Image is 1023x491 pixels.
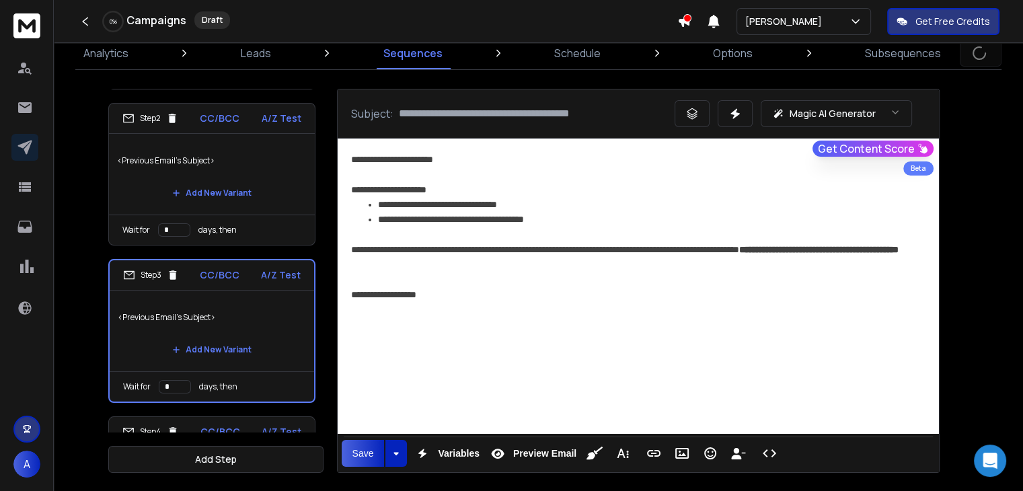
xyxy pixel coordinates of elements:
p: Wait for [122,225,150,235]
p: A/Z Test [262,112,301,125]
button: Get Content Score [812,141,934,157]
a: Options [705,37,761,69]
button: Get Free Credits [887,8,999,35]
p: Analytics [83,45,128,61]
span: Variables [435,448,482,459]
p: Get Free Credits [915,15,990,28]
div: Draft [194,11,230,29]
button: Code View [757,440,782,467]
button: Add New Variant [161,336,262,363]
button: Add New Variant [161,180,262,206]
p: CC/BCC [200,112,239,125]
button: More Text [610,440,636,467]
p: A/Z Test [262,425,301,439]
li: Step2CC/BCCA/Z Test<Previous Email's Subject>Add New VariantWait fordays, then [108,103,315,245]
p: [PERSON_NAME] [745,15,827,28]
span: Preview Email [510,448,579,459]
p: days, then [198,225,237,235]
p: Wait for [123,381,151,392]
div: Step 3 [123,269,179,281]
button: A [13,451,40,478]
div: Beta [903,161,934,176]
a: Schedule [546,37,609,69]
div: Step 2 [122,112,178,124]
p: Subject: [351,106,393,122]
button: Insert Image (Ctrl+P) [669,440,695,467]
button: Clean HTML [582,440,607,467]
button: Save [342,440,385,467]
p: Sequences [383,45,443,61]
p: <Previous Email's Subject> [118,299,306,336]
p: Leads [241,45,271,61]
p: <Previous Email's Subject> [117,142,307,180]
button: Variables [410,440,482,467]
div: Open Intercom Messenger [974,445,1006,477]
div: Step 4 [122,426,179,438]
p: CC/BCC [200,268,239,282]
button: Insert Link (Ctrl+K) [641,440,667,467]
p: CC/BCC [200,425,240,439]
p: Magic AI Generator [790,107,876,120]
p: days, then [199,381,237,392]
h1: Campaigns [126,12,186,28]
p: Schedule [554,45,601,61]
a: Sequences [375,37,451,69]
button: Add Step [108,446,324,473]
li: Step3CC/BCCA/Z Test<Previous Email's Subject>Add New VariantWait fordays, then [108,259,315,403]
a: Subsequences [857,37,949,69]
p: Subsequences [865,45,941,61]
p: Options [713,45,753,61]
a: Analytics [75,37,137,69]
button: Insert Unsubscribe Link [726,440,751,467]
a: Leads [233,37,279,69]
button: Magic AI Generator [761,100,912,127]
p: A/Z Test [261,268,301,282]
button: Emoticons [697,440,723,467]
button: Preview Email [485,440,579,467]
p: 0 % [110,17,117,26]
